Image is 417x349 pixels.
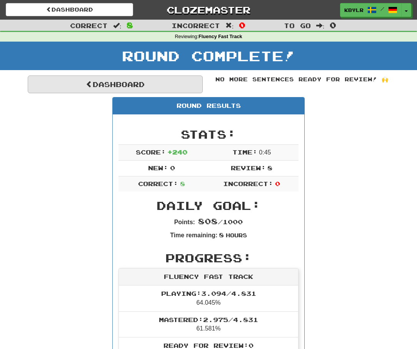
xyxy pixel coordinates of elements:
span: Correct [70,22,108,29]
span: + 240 [167,148,187,156]
span: Ready for Review: 0 [163,342,254,349]
a: Clozemaster [145,3,272,17]
span: 0 [239,20,245,30]
span: 808 [198,216,218,226]
h2: Progress: [118,252,299,264]
h2: Daily Goal: [118,199,299,212]
span: Time: [232,148,257,156]
span: Review: [231,164,266,171]
span: Mastered: 2.975 / 4.831 [159,316,258,323]
span: Incorrect [172,22,220,29]
span: 0 : 45 [259,149,271,156]
span: : [316,22,325,29]
small: Hours [226,232,247,238]
span: Correct: [138,180,178,187]
div: No more sentences ready for review! 🙌 [214,76,389,83]
span: : [225,22,234,29]
a: kbylr / [340,3,402,17]
span: Incorrect: [223,180,273,187]
div: Fluency Fast Track [119,268,298,285]
span: 0 [170,164,175,171]
span: 0 [330,20,336,30]
a: Dashboard [28,76,203,93]
span: Score: [136,148,166,156]
span: 8 [180,180,185,187]
h2: Stats: [118,128,299,141]
span: : [113,22,122,29]
span: 0 [275,180,280,187]
span: 8 [219,231,224,238]
span: To go [284,22,311,29]
span: 8 [127,20,133,30]
span: New: [148,164,168,171]
h1: Round Complete! [3,48,414,64]
span: Playing: 3.094 / 4.831 [161,290,256,297]
span: / 1000 [198,218,243,225]
li: 61.581% [119,311,298,338]
a: Dashboard [6,3,133,16]
span: kbylr [344,7,364,13]
strong: Points: [174,219,195,225]
span: 8 [267,164,272,171]
strong: Fluency Fast Track [198,34,242,39]
span: / [380,6,384,12]
div: Round Results [113,97,304,114]
li: 64.045% [119,285,298,312]
strong: Time remaining: [170,232,217,238]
